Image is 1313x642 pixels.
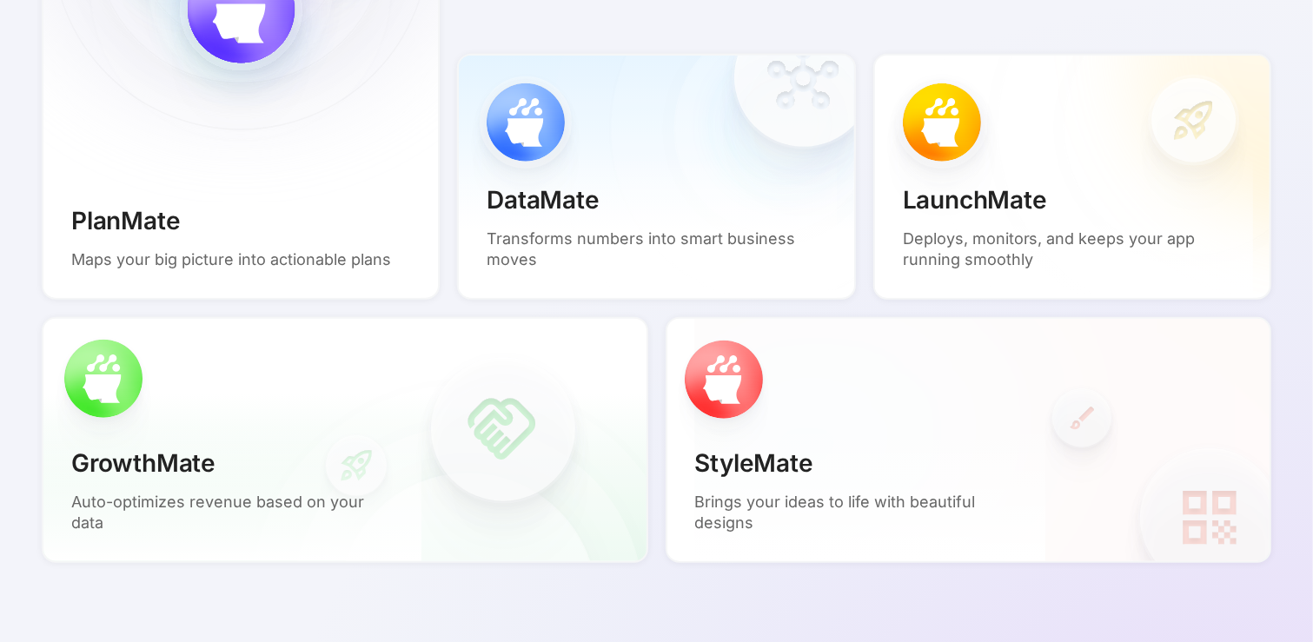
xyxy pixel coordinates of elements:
p: StyleMate [695,445,813,481]
p: Brings your ideas to life with beautiful designs [695,492,1018,533]
p: LaunchMate [903,182,1047,218]
p: DataMate [487,182,599,218]
p: PlanMate [71,202,180,239]
p: Auto-optimizes revenue based on your data [71,492,394,533]
p: GrowthMate [71,445,216,481]
p: Deploys, monitors, and keeps your app running smoothly [903,228,1225,270]
p: Transforms numbers into smart business moves [487,228,809,270]
p: Maps your big picture into actionable plans [71,249,391,270]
